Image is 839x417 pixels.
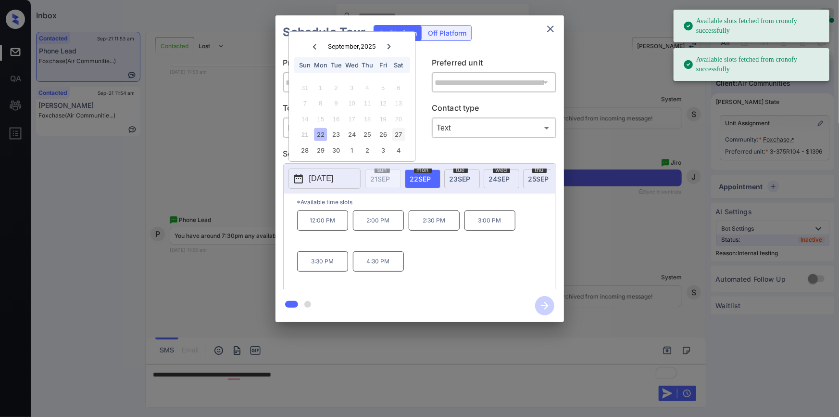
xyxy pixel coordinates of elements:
[299,128,312,141] div: Not available Sunday, September 21st, 2025
[330,113,343,126] div: Not available Tuesday, September 16th, 2025
[423,26,471,40] div: Off Platform
[484,169,519,188] div: date-select
[345,144,358,157] div: Choose Wednesday, October 1st, 2025
[361,81,374,94] div: Not available Thursday, September 4th, 2025
[299,59,312,72] div: Sun
[314,128,327,141] div: Choose Monday, September 22nd, 2025
[392,144,405,157] div: Choose Saturday, October 4th, 2025
[297,194,556,210] p: *Available time slots
[464,210,515,231] p: 3:00 PM
[299,113,312,126] div: Not available Sunday, September 14th, 2025
[361,128,374,141] div: Choose Thursday, September 25th, 2025
[361,113,374,126] div: Not available Thursday, September 18th, 2025
[392,128,405,141] div: Choose Saturday, September 27th, 2025
[529,293,560,318] button: btn-next
[288,169,361,189] button: [DATE]
[345,128,358,141] div: Choose Wednesday, September 24th, 2025
[330,97,343,110] div: Not available Tuesday, September 9th, 2025
[345,97,358,110] div: Not available Wednesday, September 10th, 2025
[314,144,327,157] div: Choose Monday, September 29th, 2025
[450,175,471,183] span: 23 SEP
[414,167,432,173] span: mon
[376,97,389,110] div: Not available Friday, September 12th, 2025
[286,120,405,136] div: In Person
[376,113,389,126] div: Not available Friday, September 19th, 2025
[392,59,405,72] div: Sat
[392,81,405,94] div: Not available Saturday, September 6th, 2025
[299,81,312,94] div: Not available Sunday, August 31st, 2025
[376,128,389,141] div: Choose Friday, September 26th, 2025
[345,113,358,126] div: Not available Wednesday, September 17th, 2025
[392,113,405,126] div: Not available Saturday, September 20th, 2025
[328,43,376,50] div: September , 2025
[297,210,348,231] p: 12:00 PM
[299,97,312,110] div: Not available Sunday, September 7th, 2025
[493,167,510,173] span: wed
[283,102,408,117] p: Tour type
[283,57,408,72] p: Preferred community
[683,51,822,78] div: Available slots fetched from cronofy successfully
[432,57,556,72] p: Preferred unit
[292,80,412,158] div: month 2025-09
[374,26,422,40] div: On Platform
[683,13,822,39] div: Available slots fetched from cronofy successfully
[444,169,480,188] div: date-select
[299,144,312,157] div: Choose Sunday, September 28th, 2025
[541,19,560,39] button: close
[353,251,404,272] p: 4:30 PM
[361,97,374,110] div: Not available Thursday, September 11th, 2025
[314,113,327,126] div: Not available Monday, September 15th, 2025
[314,97,327,110] div: Not available Monday, September 8th, 2025
[309,173,334,184] p: [DATE]
[453,167,468,173] span: tue
[345,81,358,94] div: Not available Wednesday, September 3rd, 2025
[330,144,343,157] div: Choose Tuesday, September 30th, 2025
[330,81,343,94] div: Not available Tuesday, September 2nd, 2025
[330,59,343,72] div: Tue
[432,102,556,117] p: Contact type
[297,251,348,272] p: 3:30 PM
[532,167,547,173] span: thu
[376,144,389,157] div: Choose Friday, October 3rd, 2025
[361,144,374,157] div: Choose Thursday, October 2nd, 2025
[345,59,358,72] div: Wed
[275,15,374,49] h2: Schedule Tour
[283,148,556,163] p: Select slot
[523,169,559,188] div: date-select
[410,175,431,183] span: 22 SEP
[361,59,374,72] div: Thu
[330,128,343,141] div: Choose Tuesday, September 23rd, 2025
[376,59,389,72] div: Fri
[528,175,549,183] span: 25 SEP
[405,169,440,188] div: date-select
[434,120,554,136] div: Text
[314,59,327,72] div: Mon
[353,210,404,231] p: 2:00 PM
[376,81,389,94] div: Not available Friday, September 5th, 2025
[392,97,405,110] div: Not available Saturday, September 13th, 2025
[314,81,327,94] div: Not available Monday, September 1st, 2025
[489,175,510,183] span: 24 SEP
[409,210,460,231] p: 2:30 PM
